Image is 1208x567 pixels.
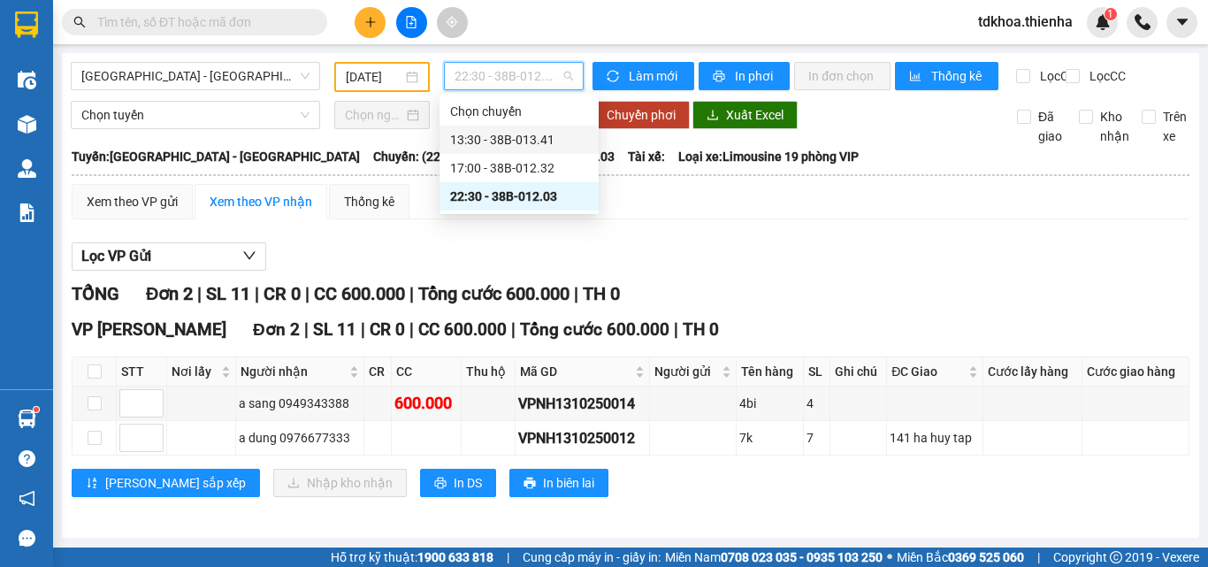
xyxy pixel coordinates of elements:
[373,147,502,166] span: Chuyến: (22:30 [DATE])
[948,550,1024,564] strong: 0369 525 060
[117,357,167,387] th: STT
[794,62,891,90] button: In đơn chọn
[737,357,804,387] th: Tên hàng
[305,283,310,304] span: |
[81,245,151,267] span: Lọc VP Gửi
[807,394,826,413] div: 4
[355,7,386,38] button: plus
[19,450,35,467] span: question-circle
[417,550,493,564] strong: 1900 633 818
[370,319,405,340] span: CR 0
[593,62,694,90] button: syncLàm mới
[446,16,458,28] span: aim
[313,319,356,340] span: SL 11
[583,283,620,304] span: TH 0
[418,283,570,304] span: Tổng cước 600.000
[304,319,309,340] span: |
[891,362,965,381] span: ĐC Giao
[97,12,306,32] input: Tìm tên, số ĐT hoặc mã đơn
[255,283,259,304] span: |
[72,319,226,340] span: VP [PERSON_NAME]
[511,319,516,340] span: |
[518,393,646,415] div: VPNH1310250014
[346,67,402,87] input: 13/10/2025
[405,16,417,28] span: file-add
[1082,357,1189,387] th: Cước giao hàng
[739,394,800,413] div: 4bi
[1082,66,1128,86] span: Lọc CC
[15,11,38,38] img: logo-vxr
[420,469,496,497] button: printerIn DS
[434,477,447,491] span: printer
[345,105,403,125] input: Chọn ngày
[146,283,193,304] span: Đơn 2
[895,62,998,90] button: bar-chartThống kê
[713,70,728,84] span: printer
[172,362,218,381] span: Nơi lấy
[674,319,678,340] span: |
[197,283,202,304] span: |
[450,102,588,121] div: Chọn chuyến
[1166,7,1197,38] button: caret-down
[440,97,599,126] div: Chọn chuyến
[509,469,608,497] button: printerIn biên lai
[1033,66,1079,86] span: Lọc CR
[418,319,507,340] span: CC 600.000
[450,158,588,178] div: 17:00 - 38B-012.32
[887,554,892,561] span: ⚪️
[455,63,573,89] span: 22:30 - 38B-012.03
[462,357,516,387] th: Thu hộ
[19,530,35,547] span: message
[1031,107,1069,146] span: Đã giao
[699,62,790,90] button: printerIn phơi
[105,473,246,493] span: [PERSON_NAME] sắp xếp
[34,407,39,412] sup: 1
[507,548,509,567] span: |
[18,115,36,134] img: warehouse-icon
[1093,107,1136,146] span: Kho nhận
[983,357,1082,387] th: Cước lấy hàng
[1105,8,1117,20] sup: 1
[239,394,361,413] div: a sang 0949343388
[273,469,407,497] button: downloadNhập kho nhận
[516,387,650,421] td: VPNH1310250014
[409,283,414,304] span: |
[450,187,588,206] div: 22:30 - 38B-012.03
[1107,8,1113,20] span: 1
[242,249,256,263] span: down
[931,66,984,86] span: Thống kê
[264,283,301,304] span: CR 0
[18,203,36,222] img: solution-icon
[1037,548,1040,567] span: |
[314,283,405,304] span: CC 600.000
[18,159,36,178] img: warehouse-icon
[331,548,493,567] span: Hỗ trợ kỹ thuật:
[543,473,594,493] span: In biên lai
[607,70,622,84] span: sync
[524,477,536,491] span: printer
[830,357,887,387] th: Ghi chú
[721,550,883,564] strong: 0708 023 035 - 0935 103 250
[409,319,414,340] span: |
[1156,107,1194,146] span: Trên xe
[364,16,377,28] span: plus
[516,421,650,456] td: VPNH1310250012
[206,283,250,304] span: SL 11
[692,101,798,129] button: downloadXuất Excel
[518,427,646,449] div: VPNH1310250012
[72,469,260,497] button: sort-ascending[PERSON_NAME] sắp xếp
[520,319,669,340] span: Tổng cước 600.000
[890,428,980,448] div: 141 ha huy tap
[19,490,35,507] span: notification
[964,11,1087,33] span: tdkhoa.thienha
[520,362,631,381] span: Mã GD
[241,362,346,381] span: Người nhận
[81,102,310,128] span: Chọn tuyến
[807,428,826,448] div: 7
[72,242,266,271] button: Lọc VP Gửi
[1095,14,1111,30] img: icon-new-feature
[72,149,360,164] b: Tuyến: [GEOGRAPHIC_DATA] - [GEOGRAPHIC_DATA]
[454,473,482,493] span: In DS
[392,357,462,387] th: CC
[361,319,365,340] span: |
